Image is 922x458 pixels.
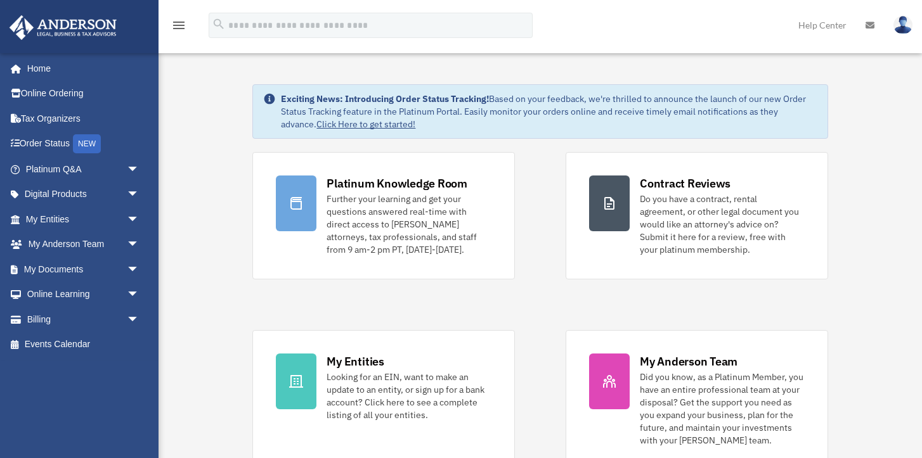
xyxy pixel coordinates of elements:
[6,15,120,40] img: Anderson Advisors Platinum Portal
[9,156,159,182] a: Platinum Q&Aarrow_drop_down
[9,207,159,232] a: My Entitiesarrow_drop_down
[327,371,491,421] div: Looking for an EIN, want to make an update to an entity, or sign up for a bank account? Click her...
[640,371,805,447] div: Did you know, as a Platinum Member, you have an entire professional team at your disposal? Get th...
[9,81,159,106] a: Online Ordering
[9,106,159,131] a: Tax Organizers
[9,56,152,81] a: Home
[566,152,828,279] a: Contract Reviews Do you have a contract, rental agreement, or other legal document you would like...
[252,152,515,279] a: Platinum Knowledge Room Further your learning and get your questions answered real-time with dire...
[9,182,159,207] a: Digital Productsarrow_drop_down
[127,307,152,333] span: arrow_drop_down
[893,16,912,34] img: User Pic
[73,134,101,153] div: NEW
[281,93,489,105] strong: Exciting News: Introducing Order Status Tracking!
[171,22,186,33] a: menu
[327,175,467,191] div: Platinum Knowledge Room
[127,232,152,258] span: arrow_drop_down
[127,257,152,283] span: arrow_drop_down
[127,207,152,232] span: arrow_drop_down
[212,17,226,31] i: search
[640,193,805,256] div: Do you have a contract, rental agreement, or other legal document you would like an attorney's ad...
[9,282,159,307] a: Online Learningarrow_drop_down
[327,353,384,369] div: My Entities
[9,332,159,357] a: Events Calendar
[327,193,491,256] div: Further your learning and get your questions answered real-time with direct access to [PERSON_NAM...
[127,282,152,308] span: arrow_drop_down
[127,156,152,182] span: arrow_drop_down
[640,353,737,369] div: My Anderson Team
[316,118,415,130] a: Click Here to get started!
[281,92,817,130] div: Based on your feedback, we're thrilled to announce the launch of our new Order Status Tracking fe...
[171,18,186,33] i: menu
[640,175,730,191] div: Contract Reviews
[127,182,152,208] span: arrow_drop_down
[9,232,159,257] a: My Anderson Teamarrow_drop_down
[9,307,159,332] a: Billingarrow_drop_down
[9,257,159,282] a: My Documentsarrow_drop_down
[9,131,159,157] a: Order StatusNEW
